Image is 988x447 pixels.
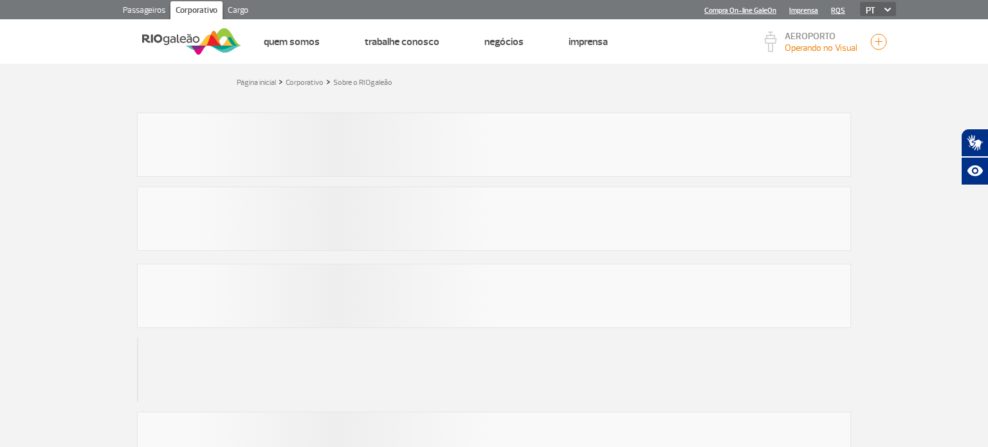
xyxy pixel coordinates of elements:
[569,35,608,48] a: Imprensa
[279,74,283,89] a: >
[789,6,818,15] a: Imprensa
[961,129,988,185] div: Plugin de acessibilidade da Hand Talk.
[333,78,392,87] a: Sobre o RIOgaleão
[961,157,988,185] button: Abrir recursos assistivos.
[264,35,320,48] a: Quem Somos
[170,1,223,22] a: Corporativo
[831,6,845,15] a: RQS
[785,41,857,55] p: Visibilidade de 10000m
[326,74,331,89] a: >
[237,78,276,87] a: Página inicial
[286,78,324,87] a: Corporativo
[961,129,988,157] button: Abrir tradutor de língua de sinais.
[704,6,776,15] a: Compra On-line GaleOn
[484,35,524,48] a: Negócios
[365,35,439,48] a: Trabalhe Conosco
[118,1,170,22] a: Passageiros
[785,32,857,41] p: AEROPORTO
[223,1,253,22] a: Cargo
